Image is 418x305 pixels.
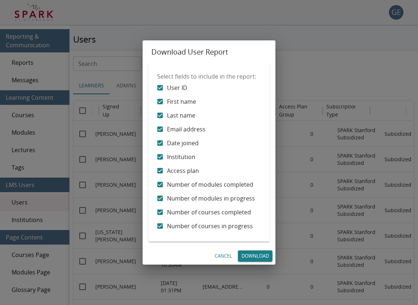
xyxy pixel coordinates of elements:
[157,72,256,81] legend: Select fields to include in the report:
[167,166,199,175] span: Access plan
[167,83,187,92] span: User ID
[167,194,255,203] span: Number of modules in progress
[167,152,195,161] span: Institution
[167,97,196,106] span: First name
[212,250,235,262] button: Cancel
[143,40,275,64] h2: Download User Report
[238,250,272,262] a: Download
[167,111,195,120] span: Last name
[167,139,199,147] span: Date joined
[167,180,253,189] span: Number of modules completed
[167,208,251,217] span: Number of courses completed
[167,125,206,134] span: Email address
[167,222,253,230] span: Number of courses in progress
